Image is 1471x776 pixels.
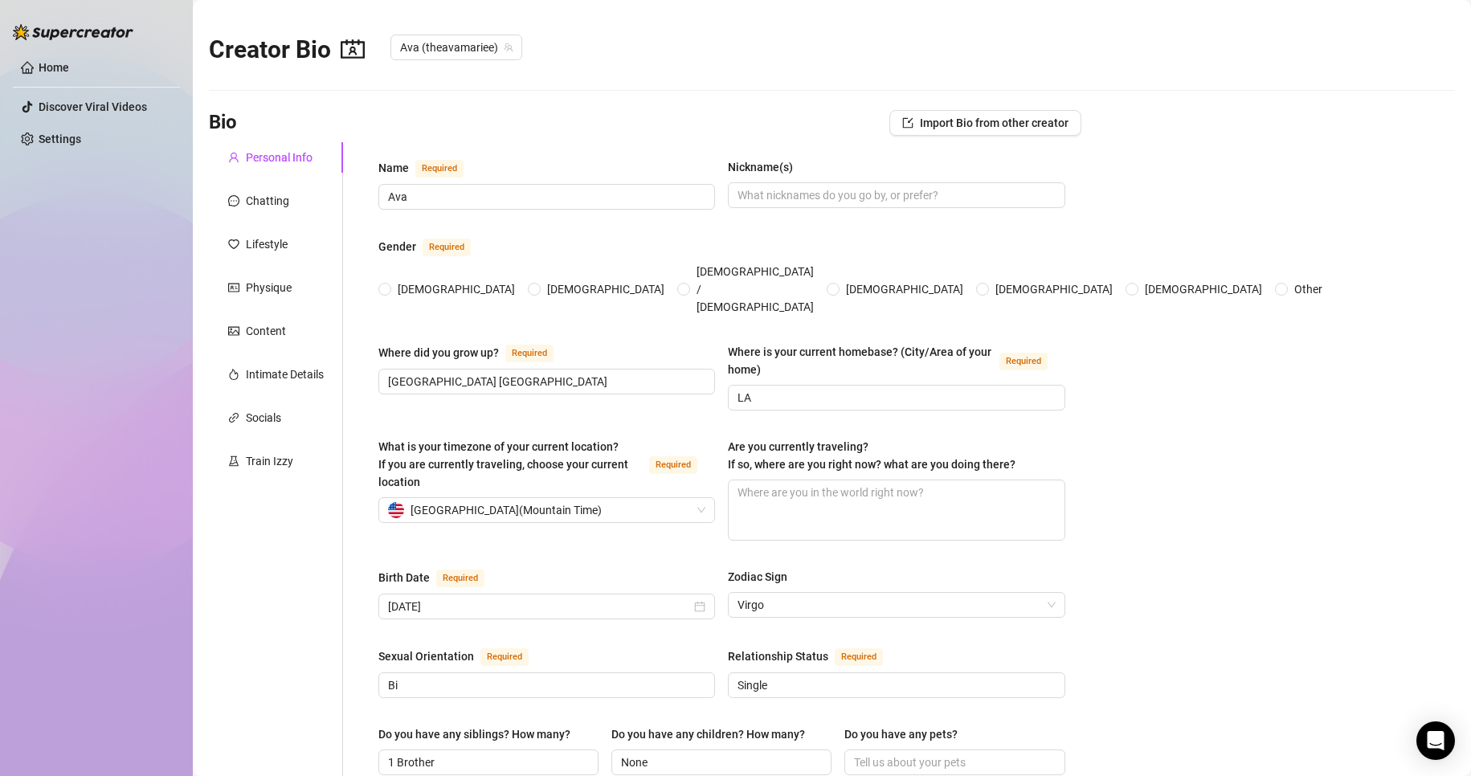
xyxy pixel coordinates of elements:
[728,440,1015,471] span: Are you currently traveling? If so, where are you right now? what are you doing there?
[1138,280,1269,298] span: [DEMOGRAPHIC_DATA]
[378,159,409,177] div: Name
[246,235,288,253] div: Lifestyle
[378,725,582,743] label: Do you have any siblings? How many?
[246,366,324,383] div: Intimate Details
[388,598,691,615] input: Birth Date
[505,345,554,362] span: Required
[621,754,819,771] input: Do you have any children? How many?
[1288,280,1329,298] span: Other
[228,239,239,250] span: heart
[854,754,1052,771] input: Do you have any pets?
[228,195,239,206] span: message
[388,754,586,771] input: Do you have any siblings? How many?
[228,412,239,423] span: link
[423,239,471,256] span: Required
[728,647,828,665] div: Relationship Status
[611,725,816,743] label: Do you have any children? How many?
[728,343,1064,378] label: Where is your current homebase? (City/Area of your home)
[378,344,499,361] div: Where did you grow up?
[728,647,901,666] label: Relationship Status
[388,373,702,390] input: Where did you grow up?
[728,568,787,586] div: Zodiac Sign
[738,186,1052,204] input: Nickname(s)
[378,647,474,665] div: Sexual Orientation
[436,570,484,587] span: Required
[835,648,883,666] span: Required
[388,676,702,694] input: Sexual Orientation
[378,237,488,256] label: Gender
[378,647,546,666] label: Sexual Orientation
[728,158,793,176] div: Nickname(s)
[844,725,969,743] label: Do you have any pets?
[541,280,671,298] span: [DEMOGRAPHIC_DATA]
[246,192,289,210] div: Chatting
[840,280,970,298] span: [DEMOGRAPHIC_DATA]
[378,725,570,743] div: Do you have any siblings? How many?
[228,282,239,293] span: idcard
[228,455,239,467] span: experiment
[39,100,147,113] a: Discover Viral Videos
[246,452,293,470] div: Train Izzy
[246,322,286,340] div: Content
[378,343,571,362] label: Where did you grow up?
[920,116,1069,129] span: Import Bio from other creator
[378,238,416,255] div: Gender
[728,158,804,176] label: Nickname(s)
[378,569,430,586] div: Birth Date
[391,280,521,298] span: [DEMOGRAPHIC_DATA]
[480,648,529,666] span: Required
[415,160,464,178] span: Required
[738,593,1055,617] span: Virgo
[228,152,239,163] span: user
[228,325,239,337] span: picture
[378,568,502,587] label: Birth Date
[411,498,602,522] span: [GEOGRAPHIC_DATA] ( Mountain Time )
[728,343,992,378] div: Where is your current homebase? (City/Area of your home)
[246,149,313,166] div: Personal Info
[209,35,365,65] h2: Creator Bio
[728,568,799,586] label: Zodiac Sign
[39,61,69,74] a: Home
[690,263,820,316] span: [DEMOGRAPHIC_DATA] / [DEMOGRAPHIC_DATA]
[649,456,697,474] span: Required
[388,502,404,518] img: us
[611,725,805,743] div: Do you have any children? How many?
[228,369,239,380] span: fire
[246,279,292,296] div: Physique
[209,110,237,136] h3: Bio
[400,35,513,59] span: Ava (theavamariee)
[341,37,365,61] span: contacts
[39,133,81,145] a: Settings
[694,601,705,612] span: close-circle
[738,389,1052,406] input: Where is your current homebase? (City/Area of your home)
[989,280,1119,298] span: [DEMOGRAPHIC_DATA]
[504,43,513,52] span: team
[1416,721,1455,760] div: Open Intercom Messenger
[246,409,281,427] div: Socials
[388,188,702,206] input: Name
[738,676,1052,694] input: Relationship Status
[999,353,1048,370] span: Required
[13,24,133,40] img: logo-BBDzfeDw.svg
[844,725,958,743] div: Do you have any pets?
[378,158,481,178] label: Name
[378,440,628,488] span: What is your timezone of your current location? If you are currently traveling, choose your curre...
[889,110,1081,136] button: Import Bio from other creator
[902,117,913,129] span: import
